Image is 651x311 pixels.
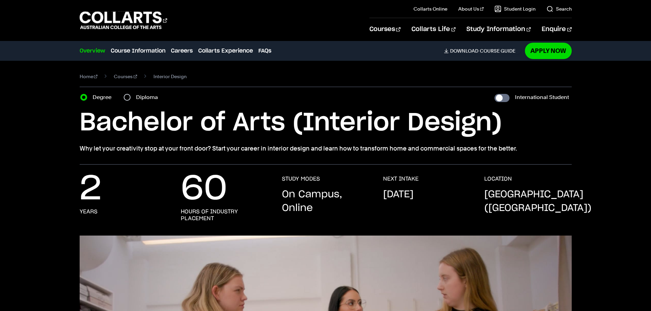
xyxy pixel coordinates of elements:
[93,93,116,102] label: Degree
[80,108,572,138] h1: Bachelor of Arts (Interior Design)
[484,188,592,215] p: [GEOGRAPHIC_DATA] ([GEOGRAPHIC_DATA])
[369,18,401,41] a: Courses
[525,43,572,59] a: Apply Now
[198,47,253,55] a: Collarts Experience
[80,175,101,203] p: 2
[136,93,162,102] label: Diploma
[444,48,521,54] a: DownloadCourse Guide
[413,5,447,12] a: Collarts Online
[80,144,572,153] p: Why let your creativity stop at your front door? Start your career in interior design and learn h...
[383,175,419,182] h3: NEXT INTAKE
[466,18,531,41] a: Study Information
[282,188,369,215] p: On Campus, Online
[458,5,484,12] a: About Us
[450,48,478,54] span: Download
[80,208,97,215] h3: years
[181,175,227,203] p: 60
[181,208,268,222] h3: hours of industry placement
[153,72,187,81] span: Interior Design
[258,47,271,55] a: FAQs
[542,18,571,41] a: Enquire
[282,175,320,182] h3: STUDY MODES
[383,188,413,201] p: [DATE]
[114,72,137,81] a: Courses
[515,93,569,102] label: International Student
[546,5,572,12] a: Search
[171,47,193,55] a: Careers
[494,5,535,12] a: Student Login
[80,11,167,30] div: Go to homepage
[411,18,456,41] a: Collarts Life
[80,47,105,55] a: Overview
[111,47,165,55] a: Course Information
[484,175,512,182] h3: LOCATION
[80,72,98,81] a: Home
